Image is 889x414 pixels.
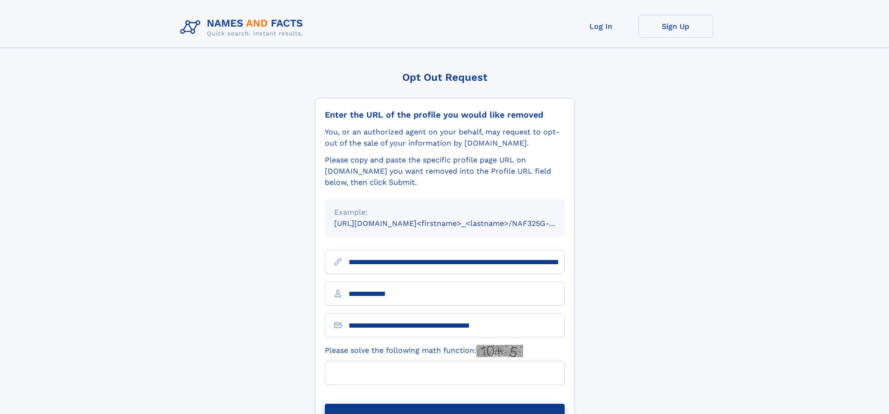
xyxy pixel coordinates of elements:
[325,345,523,357] label: Please solve the following math function:
[325,110,565,120] div: Enter the URL of the profile you would like removed
[334,219,582,228] small: [URL][DOMAIN_NAME]<firstname>_<lastname>/NAF325G-xxxxxxxx
[325,154,565,188] div: Please copy and paste the specific profile page URL on [DOMAIN_NAME] you want removed into the Pr...
[564,15,638,38] a: Log In
[176,15,311,40] img: Logo Names and Facts
[334,207,555,218] div: Example:
[325,126,565,149] div: You, or an authorized agent on your behalf, may request to opt-out of the sale of your informatio...
[638,15,713,38] a: Sign Up
[315,71,574,83] div: Opt Out Request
